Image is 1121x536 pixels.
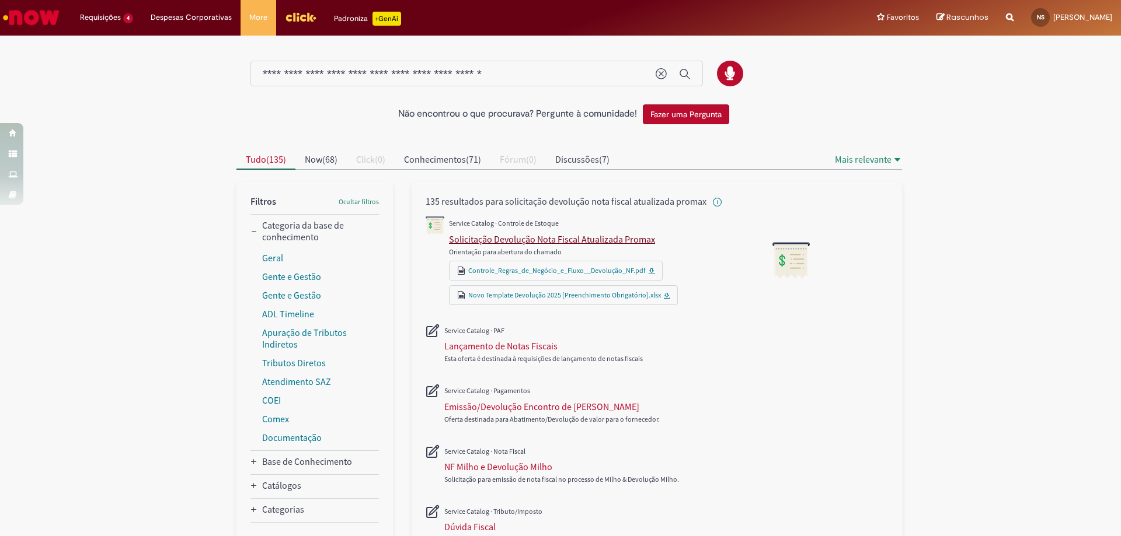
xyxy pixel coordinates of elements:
[937,12,988,23] a: Rascunhos
[372,12,401,26] p: +GenAi
[80,12,121,23] span: Requisições
[123,13,133,23] span: 4
[285,8,316,26] img: click_logo_yellow_360x200.png
[398,109,637,120] h2: Não encontrou o que procurava? Pergunte à comunidade!
[1053,12,1112,22] span: [PERSON_NAME]
[887,12,919,23] span: Favoritos
[249,12,267,23] span: More
[643,104,729,124] button: Fazer uma Pergunta
[1037,13,1045,21] span: NS
[1,6,61,29] img: ServiceNow
[946,12,988,23] span: Rascunhos
[151,12,232,23] span: Despesas Corporativas
[334,12,401,26] div: Padroniza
